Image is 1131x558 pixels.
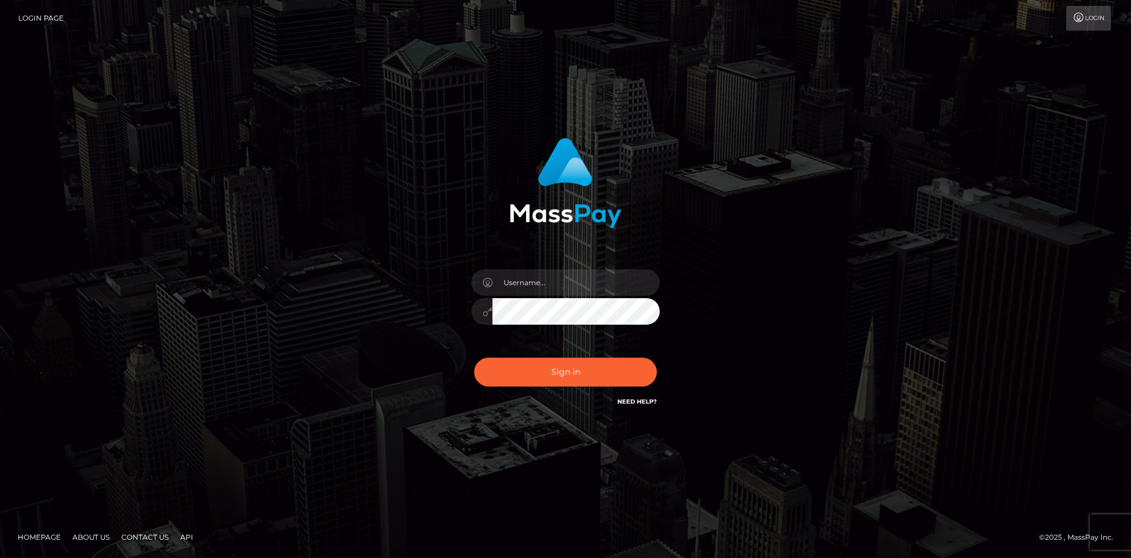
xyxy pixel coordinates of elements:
a: Contact Us [117,528,173,546]
a: API [176,528,198,546]
a: Login [1066,6,1111,31]
button: Sign in [474,358,657,387]
a: Login Page [18,6,64,31]
a: Homepage [13,528,65,546]
div: © 2025 , MassPay Inc. [1039,531,1122,544]
a: Need Help? [617,398,657,405]
input: Username... [492,269,660,296]
a: About Us [68,528,114,546]
img: MassPay Login [510,138,621,228]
